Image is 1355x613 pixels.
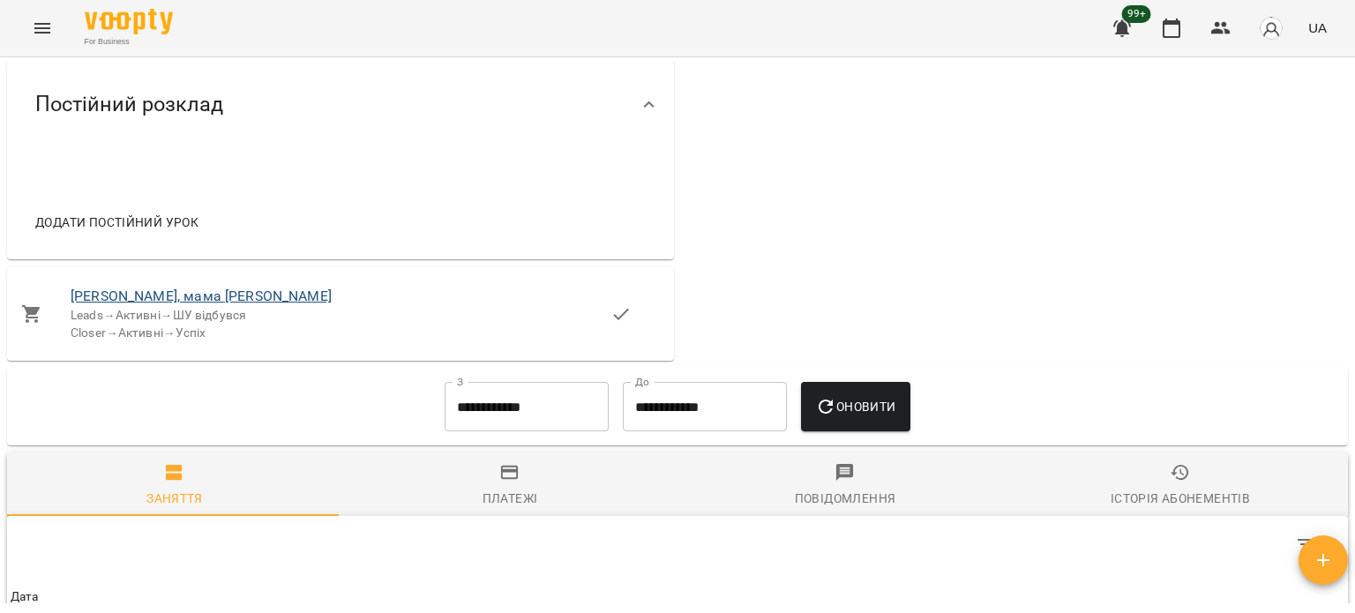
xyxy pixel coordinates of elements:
span: 99+ [1122,5,1151,23]
span: → [161,308,173,322]
img: avatar_s.png [1259,16,1284,41]
img: Voopty Logo [85,9,173,34]
button: UA [1301,11,1334,44]
span: Постійний розклад [35,91,223,118]
div: Заняття [146,488,203,509]
div: Table Toolbar [7,516,1348,572]
div: Sort [11,587,39,608]
button: Фільтр [1284,523,1327,565]
span: UA [1308,19,1327,37]
div: Історія абонементів [1111,488,1250,509]
div: Повідомлення [795,488,896,509]
button: Menu [21,7,64,49]
div: Leads Активні ШУ відбувся [71,307,610,325]
span: For Business [85,36,173,48]
div: Дата [11,587,39,608]
a: [PERSON_NAME], мама [PERSON_NAME] [71,288,332,304]
span: Дата [11,587,1344,608]
button: Додати постійний урок [28,206,206,238]
span: Додати постійний урок [35,212,198,233]
span: → [103,308,116,322]
span: → [106,325,118,340]
button: Оновити [801,382,910,431]
div: Closer Активні Успіх [71,325,610,342]
span: → [163,325,176,340]
div: Платежі [483,488,538,509]
span: Оновити [815,396,895,417]
div: Постійний розклад [7,59,674,150]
